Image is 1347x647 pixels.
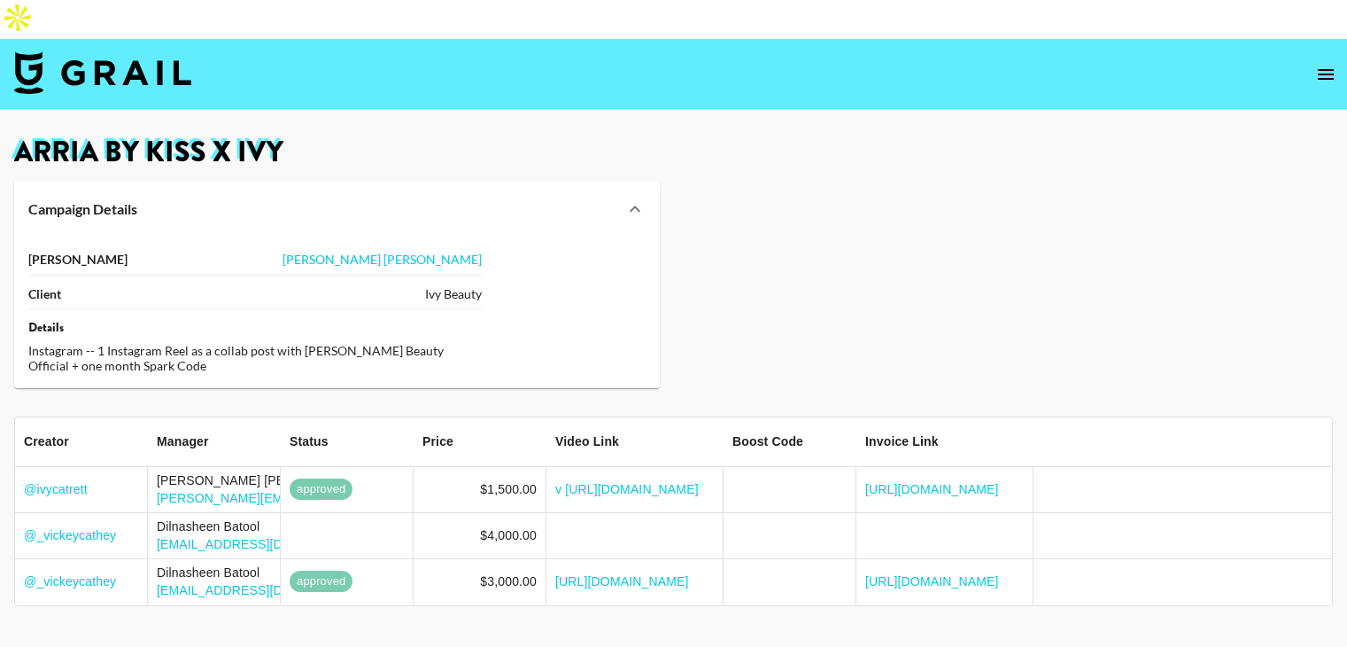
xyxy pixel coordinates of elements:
strong: Campaign Details [28,200,137,218]
a: [PERSON_NAME] [PERSON_NAME] [283,252,482,267]
div: Video Link [555,417,619,466]
div: Invoice Link [856,417,1033,466]
a: [URL][DOMAIN_NAME] [555,573,689,590]
div: $4,000.00 [480,526,537,544]
a: @_vickeycathey [24,526,116,544]
div: $1,500.00 [480,480,537,498]
div: Price [414,417,546,466]
div: Manager [148,417,281,466]
a: v [URL][DOMAIN_NAME] [555,480,699,498]
strong: Client [28,286,61,302]
div: Boost Code [732,417,803,466]
strong: [PERSON_NAME] [28,252,128,268]
a: [PERSON_NAME][EMAIL_ADDRESS][PERSON_NAME][DOMAIN_NAME] [157,491,578,505]
img: Grail Talent [14,51,191,94]
a: [URL][DOMAIN_NAME] [865,480,999,498]
div: Creator [24,417,69,466]
h1: Arria by Kiss x Ivy [14,138,1333,167]
div: Status [281,417,414,466]
div: Price [422,417,453,466]
div: Manager [157,417,209,466]
div: Video Link [546,417,724,466]
div: $3,000.00 [480,573,537,590]
a: @ivycatrett [24,480,88,498]
div: Details [28,320,482,336]
div: [PERSON_NAME] [PERSON_NAME] [157,472,578,489]
a: [EMAIL_ADDRESS][DOMAIN_NAME] [157,537,370,551]
div: Dilnasheen Batool [157,518,370,535]
div: Invoice Link [865,417,939,466]
div: Instagram -- 1 Instagram Reel as a collab post with [PERSON_NAME] Beauty Official + one month Spa... [28,343,482,374]
div: Ivy Beauty [425,286,482,302]
button: open drawer [1308,57,1343,92]
a: [URL][DOMAIN_NAME] [865,573,999,590]
span: approved [290,481,352,498]
div: Status [290,417,329,466]
span: approved [290,573,352,590]
div: Dilnasheen Batool [157,564,370,581]
div: Campaign Details [14,181,660,238]
div: Creator [15,417,148,466]
div: Boost Code [724,417,856,466]
a: @_vickeycathey [24,573,116,590]
a: [EMAIL_ADDRESS][DOMAIN_NAME] [157,583,370,597]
